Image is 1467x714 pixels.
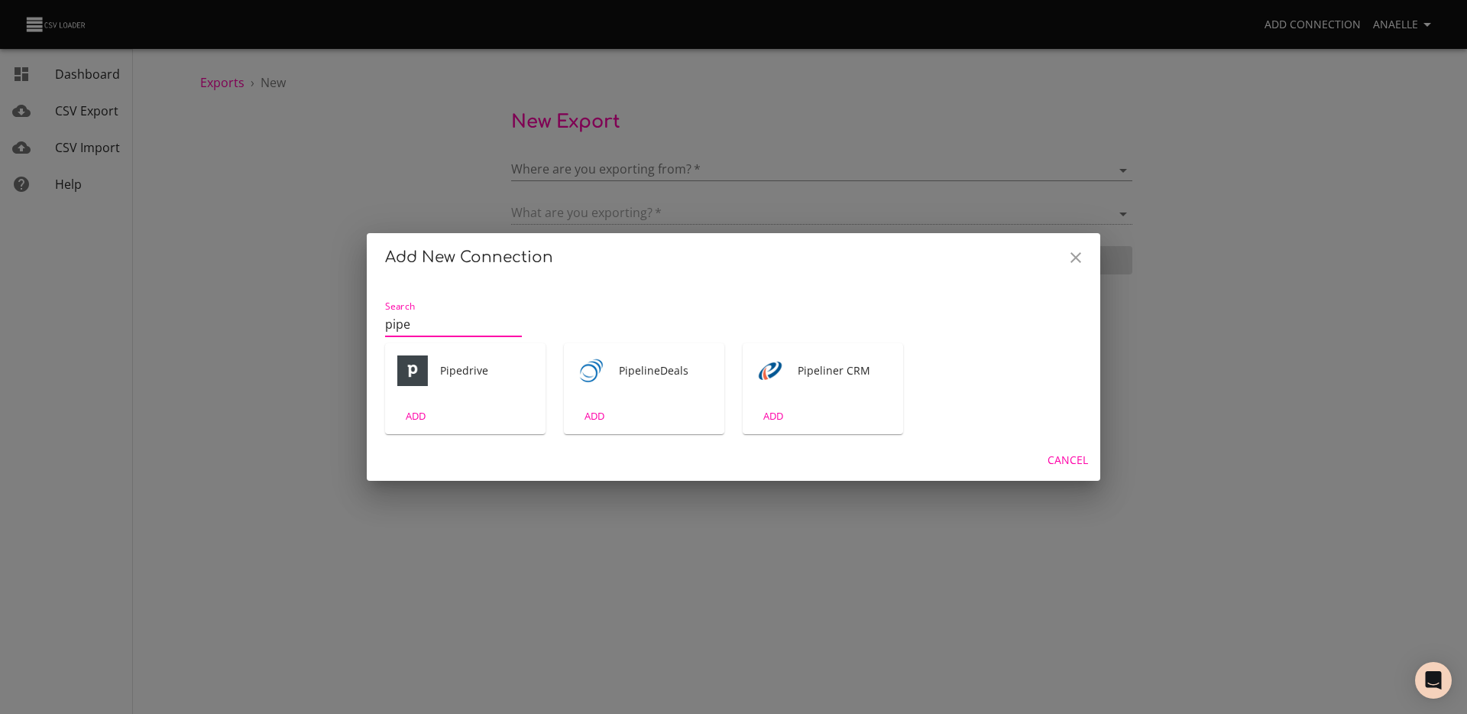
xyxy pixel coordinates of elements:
[1041,446,1094,475] button: Cancel
[1057,239,1094,276] button: Close
[749,404,798,428] button: ADD
[385,302,415,311] label: Search
[397,355,428,386] div: Tool
[570,404,619,428] button: ADD
[1048,451,1088,470] span: Cancel
[385,245,1082,270] h2: Add New Connection
[798,363,891,378] span: Pipeliner CRM
[755,355,785,386] img: Pipeliner CRM
[397,355,428,386] img: Pipedrive
[755,355,785,386] div: Tool
[391,404,440,428] button: ADD
[576,355,607,386] img: PipelineDeals
[619,363,712,378] span: PipelineDeals
[753,407,794,425] span: ADD
[440,363,533,378] span: Pipedrive
[574,407,615,425] span: ADD
[395,407,436,425] span: ADD
[1415,662,1452,699] div: Open Intercom Messenger
[576,355,607,386] div: Tool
